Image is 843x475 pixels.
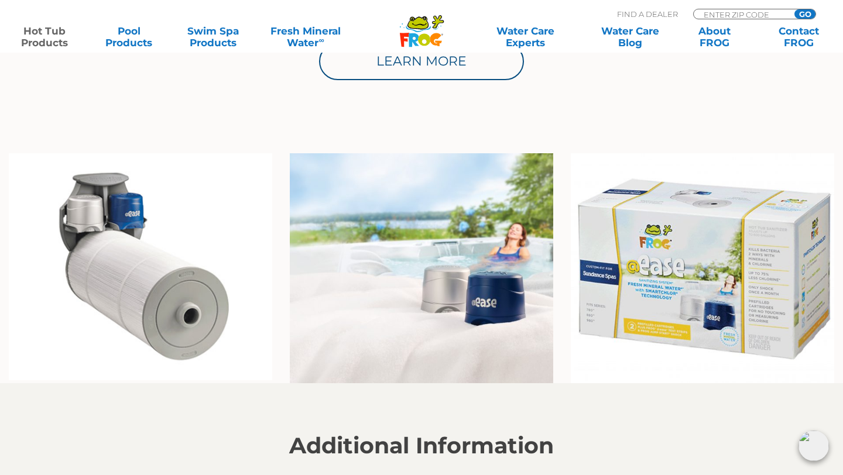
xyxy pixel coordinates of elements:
a: Water CareBlog [597,25,663,49]
img: openIcon [799,431,829,461]
a: AboutFROG [681,25,747,49]
a: Hot TubProducts [12,25,77,49]
a: Learn More [319,43,524,80]
a: PoolProducts [96,25,162,49]
img: 11 [9,153,272,380]
input: Zip Code Form [702,9,782,19]
h2: Additional Information [61,433,782,459]
a: Swim SpaProducts [180,25,246,49]
img: sundance lifestyle [290,153,553,384]
p: Find A Dealer [617,9,678,19]
img: @Ease_Sundance [571,153,834,384]
input: GO [794,9,815,19]
a: ContactFROG [766,25,831,49]
sup: ∞ [318,36,324,44]
a: Water CareExperts [472,25,578,49]
a: Fresh MineralWater∞ [265,25,347,49]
